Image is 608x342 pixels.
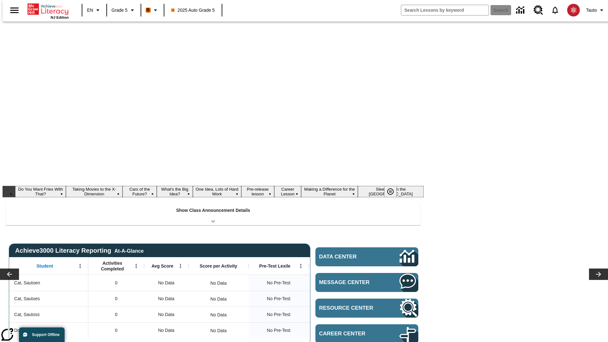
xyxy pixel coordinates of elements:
[111,7,128,14] span: Grade 5
[5,1,24,20] button: Open side menu
[66,186,123,197] button: Slide 2 Taking Movies to the X-Dimension
[15,247,144,254] span: Achieve3000 Literacy Reporting
[6,203,421,225] div: Show Class Announcement Details
[88,291,144,307] div: 0, Cat, Sautoes
[147,6,150,14] span: B
[567,4,580,16] img: avatar image
[584,4,608,16] button: Profile/Settings
[28,3,69,16] a: Home
[88,307,144,322] div: 0, Cat, Sautoss
[207,293,230,305] div: No Data, Cat, Sautoes
[109,4,139,16] button: Grade: Grade 5, Select a grade
[586,7,597,14] span: Tauto
[14,280,40,286] span: Cat, Sautoen
[319,305,381,311] span: Resource Center
[358,186,424,197] button: Slide 9 Sleepless in the Animal Kingdom
[51,16,69,19] span: NJ Edition
[115,327,117,334] span: 0
[563,2,584,18] button: Select a new avatar
[15,186,66,197] button: Slide 1 Do You Want Fries With That?
[267,311,290,318] span: No Pre-Test, Cat, Sautoss
[301,186,358,197] button: Slide 8 Making a Difference for the Planet
[157,186,193,197] button: Slide 4 What's the Big Idea?
[530,2,547,19] a: Resource Center, Will open in new tab
[401,5,489,15] input: search field
[315,299,418,318] a: Resource Center, Will open in new tab
[151,263,173,269] span: Avg Score
[84,4,104,16] button: Language: EN, Select a language
[193,186,241,197] button: Slide 5 One Idea, Lots of Hard Work
[296,261,306,271] button: Open Menu
[144,275,188,291] div: No Data, Cat, Sautoen
[19,327,65,342] button: Support Offline
[207,308,230,321] div: No Data, Cat, Sautoss
[267,280,290,286] span: No Pre-Test, Cat, Sautoen
[200,263,237,269] span: Score per Activity
[176,207,250,214] p: Show Class Announcement Details
[155,308,177,321] span: No Data
[115,295,117,302] span: 0
[241,186,275,197] button: Slide 6 Pre-release lesson
[88,322,144,338] div: 0, Donotlogin, Sautoen
[28,2,69,19] div: Home
[144,307,188,322] div: No Data, Cat, Sautoss
[36,263,53,269] span: Student
[155,324,177,337] span: No Data
[319,254,378,260] span: Data Center
[319,279,381,286] span: Message Center
[144,291,188,307] div: No Data, Cat, Sautoes
[259,263,291,269] span: Pre-Test Lexile
[14,295,40,302] span: Cat, Sautoes
[155,292,177,305] span: No Data
[384,186,397,197] button: Pause
[75,261,85,271] button: Open Menu
[171,7,215,14] span: 2025 Auto Grade 5
[14,311,40,318] span: Cat, Sautoss
[115,280,117,286] span: 0
[123,186,157,197] button: Slide 3 Cars of the Future?
[131,261,141,271] button: Open Menu
[319,331,381,337] span: Career Center
[87,7,93,14] span: EN
[315,247,418,266] a: Data Center
[267,327,290,334] span: No Pre-Test, Donotlogin, Sautoen
[176,261,185,271] button: Open Menu
[547,2,563,18] a: Notifications
[589,269,608,280] button: Lesson carousel, Next
[207,277,230,289] div: No Data, Cat, Sautoen
[207,324,230,337] div: No Data, Donotlogin, Sautoen
[384,186,403,197] div: Pause
[143,4,162,16] button: Boost Class color is orange. Change class color
[88,275,144,291] div: 0, Cat, Sautoen
[144,322,188,338] div: No Data, Donotlogin, Sautoen
[115,311,117,318] span: 0
[512,2,530,19] a: Data Center
[32,332,60,337] span: Support Offline
[315,273,418,292] a: Message Center
[267,295,290,302] span: No Pre-Test, Cat, Sautoes
[155,276,177,289] span: No Data
[274,186,301,197] button: Slide 7 Career Lesson
[92,260,133,272] span: Activities Completed
[114,247,143,254] div: At-A-Glance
